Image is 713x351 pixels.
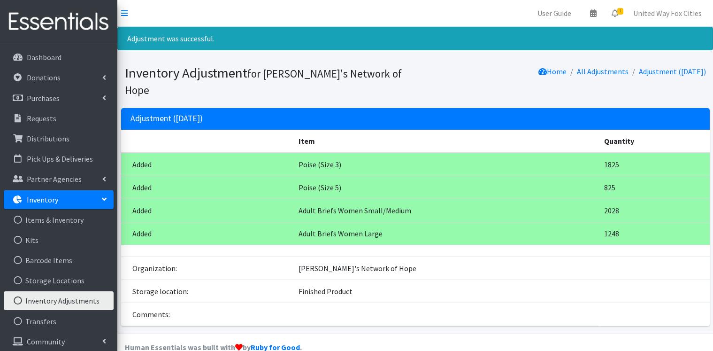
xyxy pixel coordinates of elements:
a: 1 [604,4,626,23]
p: Requests [27,114,56,123]
td: 825 [598,176,710,199]
td: 1248 [598,222,710,245]
p: Purchases [27,94,60,103]
p: Pick Ups & Deliveries [27,154,93,164]
td: Added [121,176,293,199]
a: Partner Agencies [4,170,114,188]
td: Added [121,153,293,176]
td: 1825 [598,153,710,176]
a: Home [538,67,567,76]
a: Distributions [4,129,114,148]
h2: Adjustment ([DATE]) [130,114,203,124]
td: Adult Briefs Women Small/Medium [293,199,598,222]
a: Storage Locations [4,271,114,290]
img: HumanEssentials [4,6,114,38]
p: Inventory [27,195,58,204]
a: All Adjustments [577,67,629,76]
p: Donations [27,73,61,82]
td: Poise (Size 3) [293,153,598,176]
td: 2028 [598,199,710,222]
small: for [PERSON_NAME]'s Network of Hope [125,67,402,97]
a: Inventory Adjustments [4,291,114,310]
td: Added [121,199,293,222]
p: Dashboard [27,53,61,62]
h1: Inventory Adjustment [125,65,412,97]
a: Donations [4,68,114,87]
a: Purchases [4,89,114,108]
td: Finished Product [293,280,598,303]
th: Quantity [598,130,710,153]
td: Organization: [121,257,293,280]
a: Adjustment ([DATE]) [639,67,706,76]
p: Community [27,337,65,346]
a: Community [4,332,114,351]
a: United Way Fox Cities [626,4,709,23]
a: User Guide [530,4,579,23]
p: Partner Agencies [27,174,82,184]
a: Requests [4,109,114,128]
th: Item [293,130,598,153]
a: Transfers [4,312,114,331]
td: Poise (Size 5) [293,176,598,199]
span: 1 [617,8,623,15]
a: Inventory [4,190,114,209]
td: [PERSON_NAME]'s Network of Hope [293,257,598,280]
a: Pick Ups & Deliveries [4,149,114,168]
a: Items & Inventory [4,211,114,229]
td: Comments: [121,303,293,326]
a: Barcode Items [4,251,114,270]
td: Storage location: [121,280,293,303]
a: Kits [4,231,114,250]
td: Adult Briefs Women Large [293,222,598,245]
p: Distributions [27,134,69,143]
div: Adjustment was successful. [117,27,713,50]
td: Added [121,222,293,245]
a: Dashboard [4,48,114,67]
